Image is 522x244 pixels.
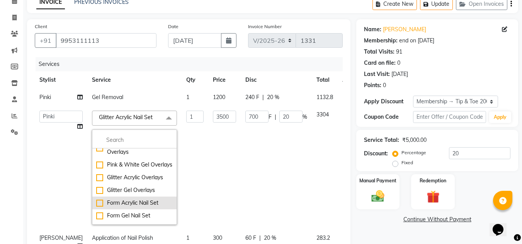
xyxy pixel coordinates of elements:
span: % [303,113,307,121]
div: Card on file: [364,59,396,67]
th: Price [208,71,241,89]
div: Name: [364,25,381,34]
span: Application of Nail Polish [92,234,153,241]
span: Glitter Acrylic Nail Set [99,114,153,121]
div: Form Acrylic Nail Set [96,199,173,207]
span: 3304 [316,111,329,118]
div: Discount: [364,150,388,158]
span: 1200 [213,94,225,101]
iframe: chat widget [490,213,514,236]
label: Date [168,23,179,30]
div: ₹5,000.00 [402,136,427,144]
span: 283.2 [316,234,330,241]
span: 1 [186,234,189,241]
label: Redemption [420,177,446,184]
span: 20 % [264,234,276,242]
div: Points: [364,81,381,89]
div: Coupon Code [364,113,413,121]
button: +91 [35,33,56,48]
input: multiselect-search [96,136,173,144]
a: x [153,114,156,121]
span: | [259,234,261,242]
a: Continue Without Payment [358,215,517,224]
div: Pink & White Gel Overlays [96,161,173,169]
div: Total Visits: [364,48,394,56]
span: | [262,93,264,101]
th: Total [312,71,338,89]
th: Disc [241,71,312,89]
div: Apply Discount [364,98,413,106]
span: 300 [213,234,222,241]
div: Last Visit: [364,70,390,78]
span: 1132.8 [316,94,333,101]
span: 240 F [245,93,259,101]
div: Membership: [364,37,398,45]
label: Percentage [401,149,426,156]
label: Client [35,23,47,30]
span: Gel Removal [92,94,123,101]
input: Search by Name/Mobile/Email/Code [56,33,156,48]
div: [DATE] [391,70,408,78]
span: | [275,113,276,121]
th: Action [338,71,363,89]
div: Services [36,57,349,71]
span: 20 % [267,93,279,101]
div: 0 [383,81,386,89]
div: 0 [397,59,400,67]
img: _gift.svg [423,189,444,205]
span: 1 [186,94,189,101]
div: Glitter Acrylic Overlays [96,173,173,182]
button: Apply [489,111,511,123]
div: Form Gel Nail Set [96,212,173,220]
label: Invoice Number [248,23,282,30]
th: Stylist [35,71,87,89]
a: [PERSON_NAME] [383,25,426,34]
th: Service [87,71,182,89]
input: Enter Offer / Coupon Code [413,111,486,123]
th: Qty [182,71,208,89]
span: 60 F [245,234,256,242]
div: Service Total: [364,136,399,144]
label: Manual Payment [359,177,396,184]
span: Pinki [39,94,51,101]
span: [PERSON_NAME] [39,234,83,241]
label: Fixed [401,159,413,166]
span: F [269,113,272,121]
div: end on [DATE] [399,37,434,45]
img: _cash.svg [367,189,388,204]
div: Glitter Gel Overlays [96,186,173,194]
div: 91 [396,48,402,56]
